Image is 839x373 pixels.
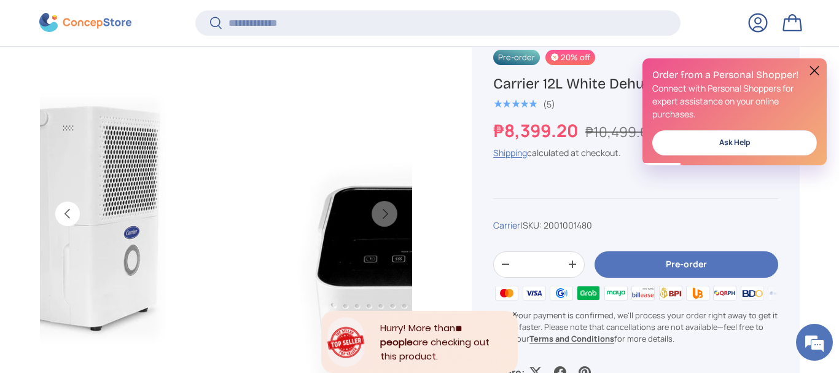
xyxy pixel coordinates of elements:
img: grabpay [575,284,602,302]
div: 5.0 out of 5.0 stars [493,98,537,109]
div: Close [512,311,518,317]
s: ₱10,499.00 [585,122,657,141]
a: 5.0 out of 5.0 stars (5) [493,96,555,109]
div: Chat with us now [64,69,206,85]
h2: Order from a Personal Shopper! [652,68,817,82]
img: master [493,284,520,302]
img: ubp [684,284,711,302]
img: ConcepStore [39,14,131,33]
img: gcash [548,284,575,302]
img: billease [630,284,657,302]
a: Ask Help [652,130,817,155]
span: | [520,219,592,231]
span: ★★★★★ [493,98,537,110]
span: SKU: [523,219,542,231]
img: bpi [657,284,684,302]
span: 20% off [545,50,595,65]
span: 2001001480 [544,219,592,231]
img: visa [521,284,548,302]
h1: Carrier 12L White Dehumidifier [493,74,778,93]
p: Connect with Personal Shoppers for expert assistance on your online purchases. [652,82,817,120]
button: Pre-order [595,251,778,278]
a: Carrier [493,219,520,231]
a: Shipping [493,147,527,159]
strong: ₱8,399.20 [493,119,582,142]
span: Pre-order [493,50,540,65]
img: metrobank [766,284,793,302]
div: calculated at checkout. [493,146,778,159]
textarea: Type your message and hit 'Enter' [6,245,234,288]
img: qrph [711,284,738,302]
span: We're online! [71,109,170,234]
img: bdo [739,284,766,302]
div: Minimize live chat window [201,6,231,36]
img: maya [603,284,630,302]
a: Terms and Conditions [529,333,614,344]
div: (5) [543,100,555,109]
p: Once your payment is confirmed, we'll process your order right away to get it to you faster. Plea... [493,310,778,345]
